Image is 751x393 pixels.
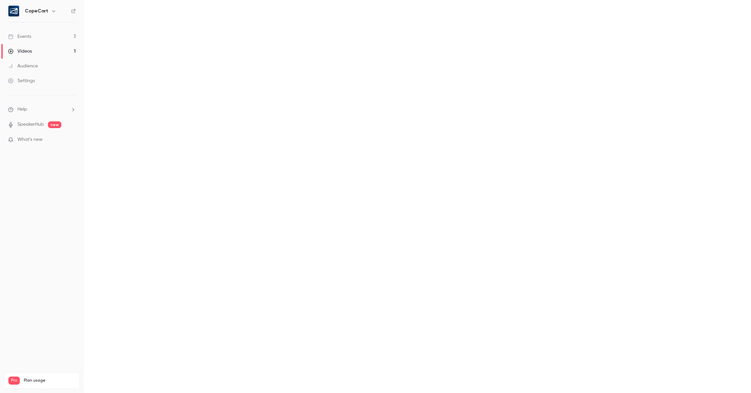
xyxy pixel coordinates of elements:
div: Events [8,33,31,40]
span: Pro [8,377,20,385]
h6: CopeCart [25,8,48,14]
div: Videos [8,48,32,55]
span: What's new [17,136,43,143]
span: Plan usage [24,378,75,383]
span: Help [17,106,27,113]
li: help-dropdown-opener [8,106,76,113]
a: SpeakerHub [17,121,44,128]
div: Settings [8,77,35,84]
img: CopeCart [8,6,19,16]
span: new [48,121,61,128]
div: Audience [8,63,38,69]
